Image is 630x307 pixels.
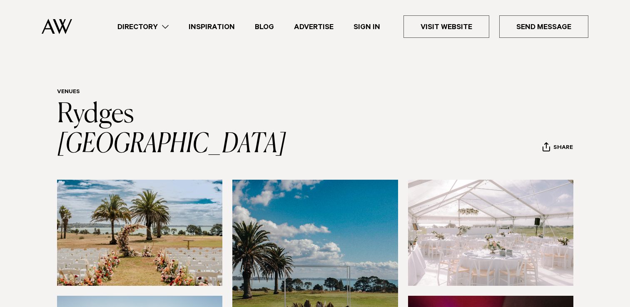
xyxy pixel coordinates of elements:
[42,19,72,34] img: Auckland Weddings Logo
[403,15,489,38] a: Visit Website
[57,180,223,286] img: Outdoor wedding ceremony overlooking the ocean
[245,21,284,32] a: Blog
[57,89,80,96] a: Venues
[499,15,588,38] a: Send Message
[344,21,390,32] a: Sign In
[553,144,573,152] span: Share
[284,21,344,32] a: Advertise
[542,142,573,154] button: Share
[179,21,245,32] a: Inspiration
[57,102,286,158] a: Rydges [GEOGRAPHIC_DATA]
[107,21,179,32] a: Directory
[408,180,574,286] img: Marquee wedding reception at Rydges Formosa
